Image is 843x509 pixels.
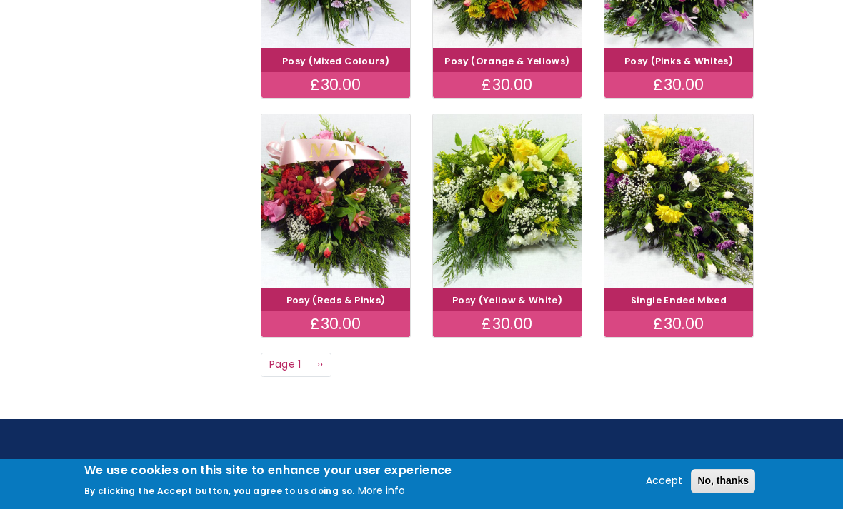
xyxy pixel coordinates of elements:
a: Posy (Mixed Colours) [282,55,389,67]
p: By clicking the Accept button, you agree to us doing so. [84,485,355,497]
span: Page 1 [261,353,309,377]
div: £30.00 [261,311,410,337]
span: ›› [317,357,324,371]
img: Posy (Yellow & White) [433,114,582,288]
button: More info [358,483,405,500]
a: Posy (Orange & Yellows) [444,55,569,67]
div: £30.00 [261,72,410,98]
a: Single Ended Mixed [631,294,727,306]
button: No, thanks [691,469,755,493]
h2: We use cookies on this site to enhance your user experience [84,463,452,478]
a: Posy (Pinks & Whites) [624,55,733,67]
div: £30.00 [433,72,582,98]
nav: Page navigation [261,353,754,377]
div: £30.00 [604,72,753,98]
button: Accept [640,473,688,490]
a: Posy (Reds & Pinks) [286,294,386,306]
div: £30.00 [433,311,582,337]
img: Single Ended Mixed [604,114,753,288]
img: Posy (Reds & Pinks) [261,114,410,288]
div: £30.00 [604,311,753,337]
a: Posy (Yellow & White) [452,294,562,306]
